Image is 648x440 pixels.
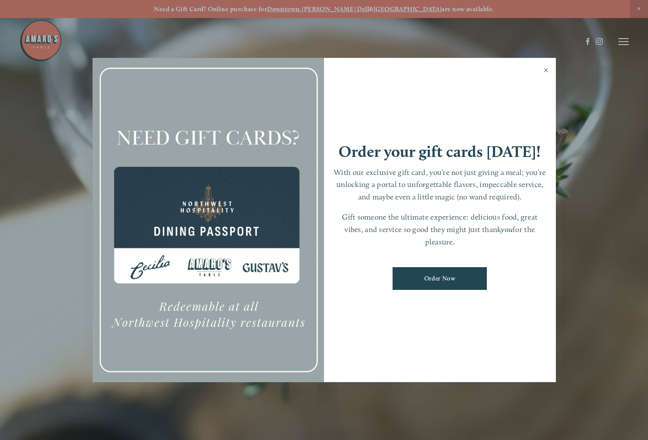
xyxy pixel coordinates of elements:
[501,225,513,234] em: you
[339,144,541,160] h1: Order your gift cards [DATE]!
[538,59,555,83] a: Close
[393,267,487,290] a: Order Now
[333,211,547,248] p: Gift someone the ultimate experience: delicious food, great vibes, and service so good they might...
[333,166,547,203] p: With our exclusive gift card, you’re not just giving a meal; you’re unlocking a portal to unforge...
